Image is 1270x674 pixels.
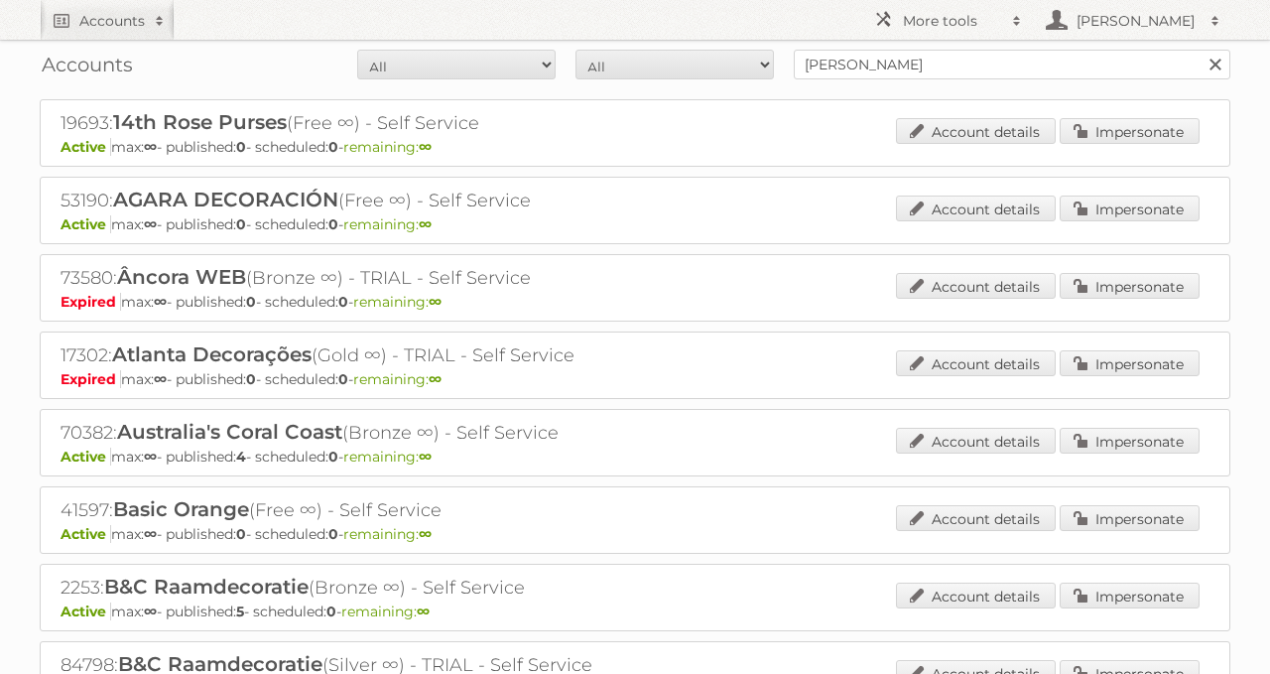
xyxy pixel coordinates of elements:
span: remaining: [343,525,432,543]
span: Âncora WEB [117,265,246,289]
a: Impersonate [1060,350,1200,376]
h2: 2253: (Bronze ∞) - Self Service [61,575,755,601]
a: Impersonate [1060,583,1200,608]
span: remaining: [353,370,442,388]
a: Impersonate [1060,505,1200,531]
strong: 0 [328,525,338,543]
a: Account details [896,118,1056,144]
span: Australia's Coral Coast [117,420,342,444]
span: Active [61,448,111,466]
a: Account details [896,583,1056,608]
a: Account details [896,196,1056,221]
strong: 0 [246,370,256,388]
h2: 19693: (Free ∞) - Self Service [61,110,755,136]
p: max: - published: - scheduled: - [61,215,1209,233]
h2: More tools [903,11,1002,31]
strong: 0 [328,138,338,156]
a: Account details [896,273,1056,299]
span: AGARA DECORACIÓN [113,188,338,211]
span: remaining: [343,215,432,233]
strong: ∞ [417,603,430,620]
p: max: - published: - scheduled: - [61,525,1209,543]
span: remaining: [343,448,432,466]
span: remaining: [353,293,442,311]
strong: 0 [246,293,256,311]
span: Active [61,215,111,233]
a: Impersonate [1060,428,1200,454]
a: Impersonate [1060,118,1200,144]
strong: 0 [236,215,246,233]
strong: 5 [236,603,244,620]
strong: 0 [236,525,246,543]
span: Basic Orange [113,497,249,521]
span: Active [61,138,111,156]
p: max: - published: - scheduled: - [61,448,1209,466]
span: B&C Raamdecoratie [104,575,309,599]
strong: 0 [326,603,336,620]
strong: ∞ [419,138,432,156]
p: max: - published: - scheduled: - [61,293,1209,311]
strong: 0 [328,448,338,466]
h2: 41597: (Free ∞) - Self Service [61,497,755,523]
strong: ∞ [154,370,167,388]
span: remaining: [343,138,432,156]
strong: 0 [236,138,246,156]
a: Impersonate [1060,196,1200,221]
a: Impersonate [1060,273,1200,299]
span: Active [61,603,111,620]
strong: 0 [338,293,348,311]
strong: ∞ [429,293,442,311]
h2: 73580: (Bronze ∞) - TRIAL - Self Service [61,265,755,291]
strong: ∞ [144,448,157,466]
span: Expired [61,293,121,311]
span: Atlanta Decorações [112,342,312,366]
span: 14th Rose Purses [113,110,287,134]
strong: 4 [236,448,246,466]
p: max: - published: - scheduled: - [61,138,1209,156]
a: Account details [896,350,1056,376]
span: Expired [61,370,121,388]
h2: 70382: (Bronze ∞) - Self Service [61,420,755,446]
span: Active [61,525,111,543]
h2: [PERSON_NAME] [1072,11,1201,31]
strong: 0 [328,215,338,233]
h2: Accounts [79,11,145,31]
strong: ∞ [144,525,157,543]
a: Account details [896,428,1056,454]
strong: ∞ [419,215,432,233]
strong: ∞ [419,448,432,466]
p: max: - published: - scheduled: - [61,603,1209,620]
h2: 53190: (Free ∞) - Self Service [61,188,755,213]
strong: ∞ [419,525,432,543]
strong: ∞ [144,215,157,233]
span: remaining: [341,603,430,620]
h2: 17302: (Gold ∞) - TRIAL - Self Service [61,342,755,368]
strong: ∞ [154,293,167,311]
p: max: - published: - scheduled: - [61,370,1209,388]
strong: ∞ [144,603,157,620]
a: Account details [896,505,1056,531]
strong: ∞ [429,370,442,388]
strong: ∞ [144,138,157,156]
strong: 0 [338,370,348,388]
